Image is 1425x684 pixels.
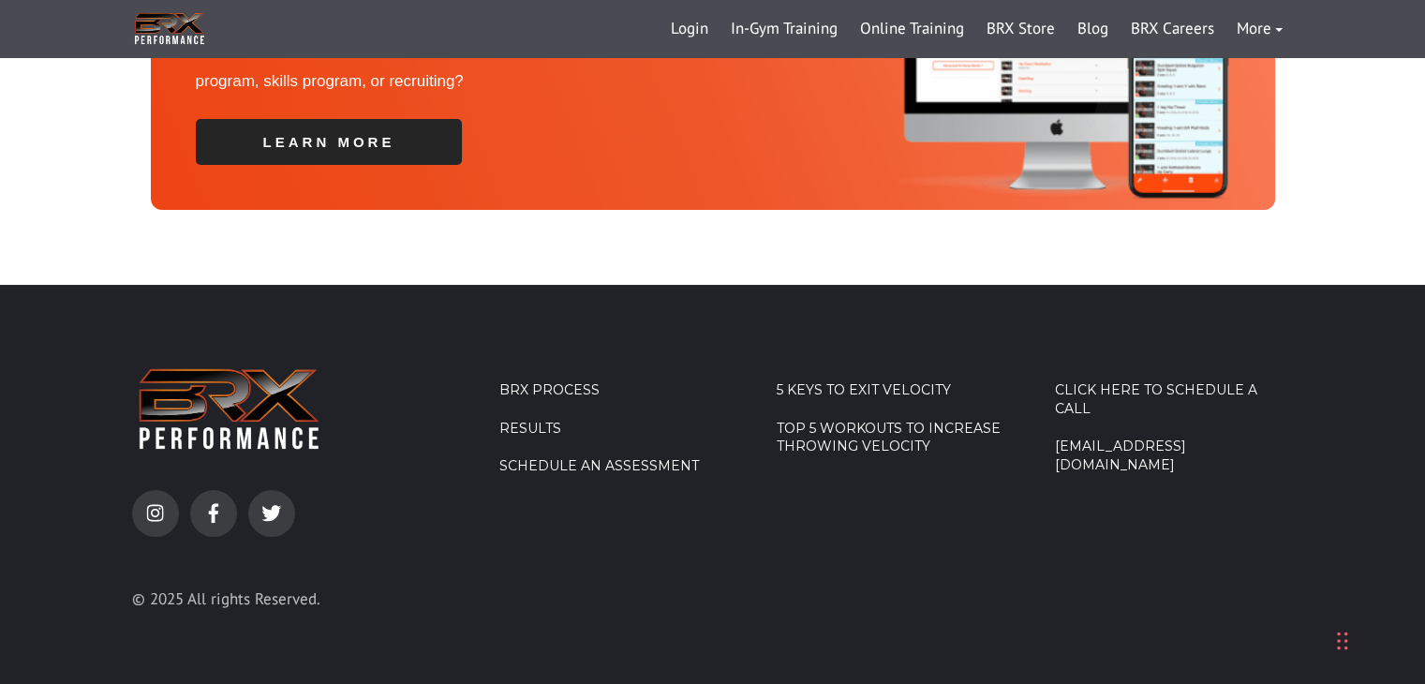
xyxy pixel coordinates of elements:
[1055,381,1294,418] a: Click Here To Schedule A Call
[777,420,1016,456] a: Top 5 Workouts to Increase Throwing Velocity
[975,7,1066,52] a: BRX Store
[196,11,846,90] span: Not sure how to complete a particular drill on your program? Watch any one of our 500+ comprehens...
[849,7,975,52] a: Online Training
[132,584,428,614] p: © 2025 All rights Reserved.
[720,7,849,52] a: In-Gym Training
[1120,7,1225,52] a: BRX Careers
[1055,381,1294,494] div: Navigation Menu
[499,381,738,400] a: BRX Process
[499,457,738,476] a: Schedule an Assessment
[1337,613,1348,669] div: Drag
[660,7,1294,52] div: Navigation Menu
[248,490,295,537] a: twitter
[1055,438,1294,474] a: [EMAIL_ADDRESS][DOMAIN_NAME]
[1066,7,1120,52] a: Blog
[132,9,207,48] img: BRX Transparent Logo-2
[132,490,179,537] a: instagram
[777,381,1016,400] a: 5 Keys to Exit Velocity
[1225,7,1294,52] a: More
[1160,482,1425,684] iframe: Chat Widget
[132,360,326,458] img: BRX Transparent Logo-2
[190,490,237,537] a: facebook-f
[499,420,738,439] a: Results
[660,7,720,52] a: Login
[499,381,738,496] div: Navigation Menu
[196,119,463,165] a: learn more
[777,381,1016,476] div: Navigation Menu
